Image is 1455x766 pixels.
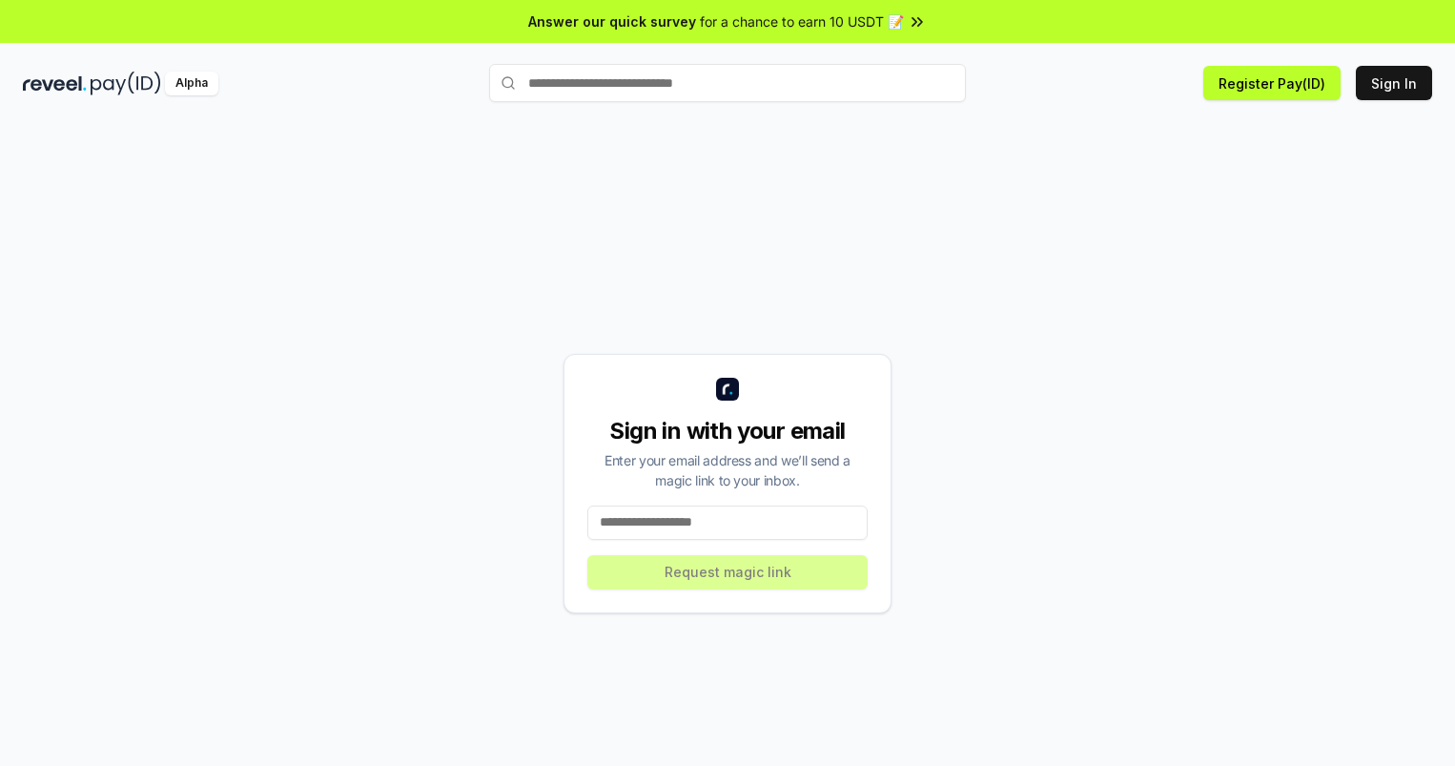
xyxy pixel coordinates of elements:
span: for a chance to earn 10 USDT 📝 [700,11,904,31]
img: reveel_dark [23,72,87,95]
img: logo_small [716,378,739,401]
div: Sign in with your email [587,416,868,446]
div: Alpha [165,72,218,95]
button: Register Pay(ID) [1203,66,1341,100]
div: Enter your email address and we’ll send a magic link to your inbox. [587,450,868,490]
span: Answer our quick survey [528,11,696,31]
button: Sign In [1356,66,1432,100]
img: pay_id [91,72,161,95]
